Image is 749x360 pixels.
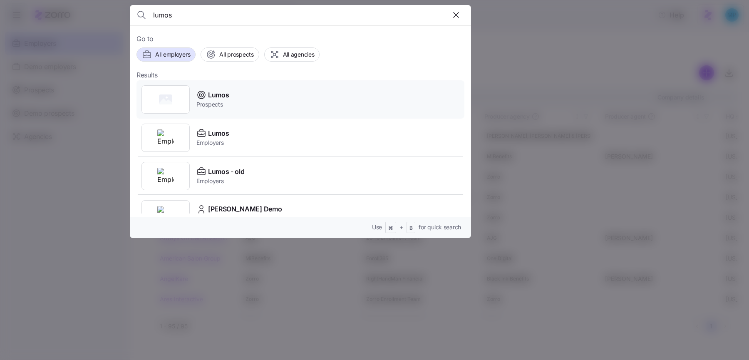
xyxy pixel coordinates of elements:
[201,47,259,62] button: All prospects
[157,168,174,184] img: Employer logo
[196,177,244,185] span: Employers
[372,223,382,231] span: Use
[409,225,413,232] span: B
[157,206,174,223] img: Employer logo
[264,47,320,62] button: All agencies
[196,100,229,109] span: Prospects
[419,223,461,231] span: for quick search
[155,50,190,59] span: All employers
[208,90,229,100] span: Lumos
[208,166,244,177] span: Lumos - old
[196,139,229,147] span: Employers
[208,204,282,214] span: [PERSON_NAME] Demo
[136,47,196,62] button: All employers
[219,50,253,59] span: All prospects
[136,34,464,44] span: Go to
[208,128,229,139] span: Lumos
[157,129,174,146] img: Employer logo
[399,223,403,231] span: +
[388,225,393,232] span: ⌘
[283,50,315,59] span: All agencies
[136,70,158,80] span: Results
